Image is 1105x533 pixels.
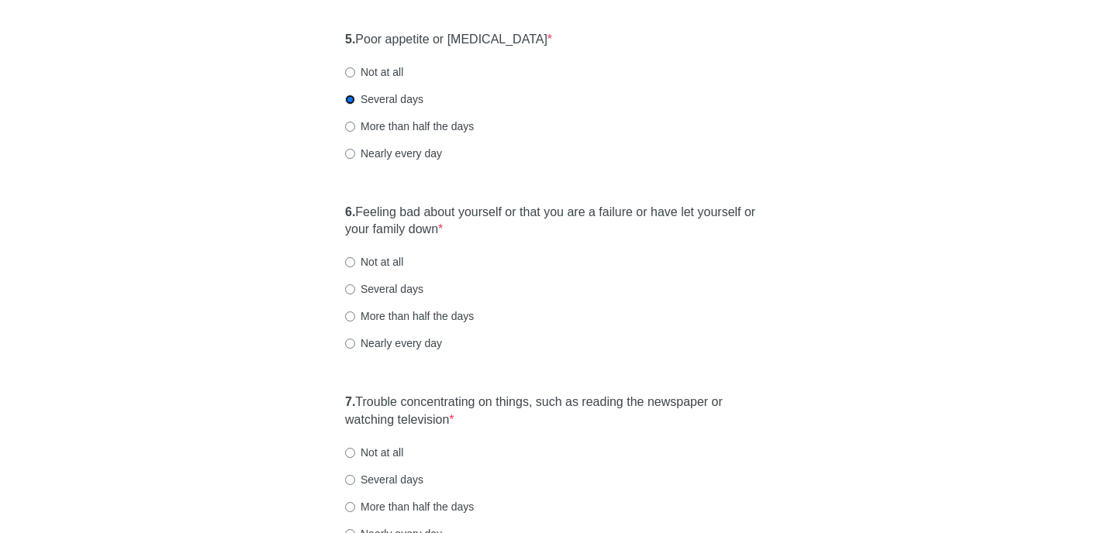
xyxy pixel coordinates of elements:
label: Feeling bad about yourself or that you are a failure or have let yourself or your family down [345,204,760,239]
input: Several days [345,284,355,294]
label: Poor appetite or [MEDICAL_DATA] [345,31,552,49]
input: More than half the days [345,311,355,322]
strong: 7. [345,395,355,408]
label: Not at all [345,254,403,270]
label: Not at all [345,64,403,80]
label: Several days [345,91,423,107]
input: Several days [345,475,355,485]
input: Not at all [345,67,355,77]
input: Not at all [345,448,355,458]
input: Nearly every day [345,339,355,349]
input: More than half the days [345,122,355,132]
label: Nearly every day [345,146,442,161]
label: More than half the days [345,499,474,514]
strong: 5. [345,33,355,46]
input: Not at all [345,257,355,267]
label: Several days [345,472,423,487]
label: More than half the days [345,119,474,134]
input: Nearly every day [345,149,355,159]
strong: 6. [345,205,355,218]
label: More than half the days [345,308,474,324]
label: Not at all [345,445,403,460]
label: Trouble concentrating on things, such as reading the newspaper or watching television [345,394,760,429]
label: Nearly every day [345,335,442,351]
input: Several days [345,95,355,105]
label: Several days [345,281,423,297]
input: More than half the days [345,502,355,512]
